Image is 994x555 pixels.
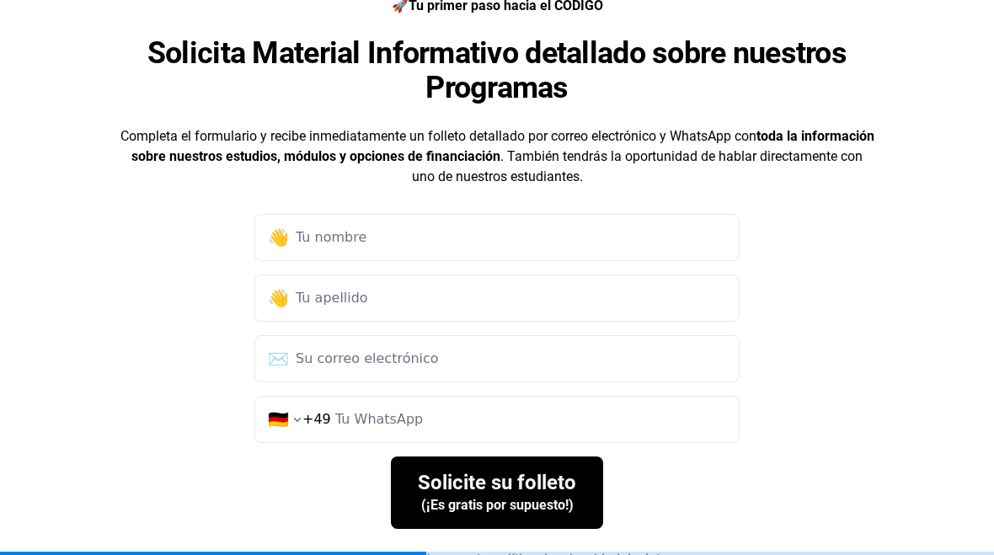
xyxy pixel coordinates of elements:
[268,349,289,369] font: ✉️
[268,227,289,248] font: 👋
[418,471,576,494] font: Solicite su folleto
[268,396,304,443] button: Seleccione el código de país
[391,456,603,529] button: Solicite su folleto(¡Es gratis por supuesto!)
[296,336,739,382] input: Su correo electrónico
[268,409,289,430] font: 🇩🇪
[421,497,574,513] font: (¡Es gratis por supuesto!)
[296,275,739,321] input: Tu apellido
[412,148,863,184] font: . También tendrás la oportunidad de hablar directamente con uno de nuestros estudiantes.
[296,215,739,260] input: Tu nombre
[268,288,289,308] font: 👋
[147,35,847,105] font: Solicita Material Informativo detallado sobre nuestros Programas
[120,128,756,144] font: Completa el formulario y recibe inmediatamente un folleto detallado por correo electrónico y What...
[131,128,874,164] font: toda la información sobre nuestros estudios, módulos y opciones de financiación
